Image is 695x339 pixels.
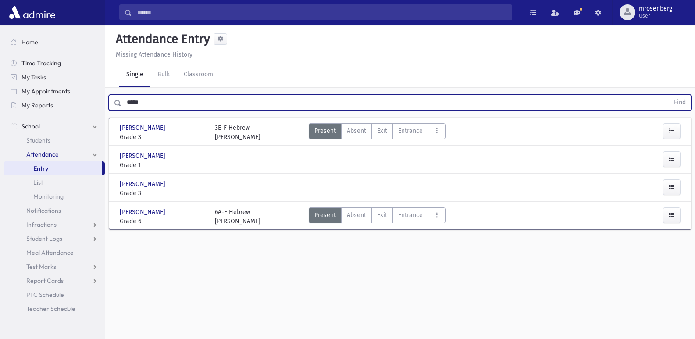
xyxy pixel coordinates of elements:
[120,179,167,189] span: [PERSON_NAME]
[639,5,672,12] span: mrosenberg
[347,211,366,220] span: Absent
[21,73,46,81] span: My Tasks
[116,51,192,58] u: Missing Attendance History
[33,193,64,200] span: Monitoring
[26,305,75,313] span: Teacher Schedule
[132,4,512,20] input: Search
[4,147,105,161] a: Attendance
[4,35,105,49] a: Home
[26,221,57,228] span: Infractions
[33,178,43,186] span: List
[4,84,105,98] a: My Appointments
[120,132,206,142] span: Grade 3
[26,249,74,257] span: Meal Attendance
[4,175,105,189] a: List
[112,32,210,46] h5: Attendance Entry
[4,98,105,112] a: My Reports
[377,211,387,220] span: Exit
[4,218,105,232] a: Infractions
[4,203,105,218] a: Notifications
[119,63,150,87] a: Single
[398,211,423,220] span: Entrance
[112,51,192,58] a: Missing Attendance History
[4,56,105,70] a: Time Tracking
[21,59,61,67] span: Time Tracking
[347,126,366,136] span: Absent
[215,123,260,142] div: 3E-F Hebrew [PERSON_NAME]
[120,123,167,132] span: [PERSON_NAME]
[7,4,57,21] img: AdmirePro
[4,189,105,203] a: Monitoring
[21,87,70,95] span: My Appointments
[398,126,423,136] span: Entrance
[21,122,40,130] span: School
[26,291,64,299] span: PTC Schedule
[4,288,105,302] a: PTC Schedule
[309,207,446,226] div: AttTypes
[314,126,336,136] span: Present
[26,150,59,158] span: Attendance
[4,260,105,274] a: Test Marks
[150,63,177,87] a: Bulk
[4,302,105,316] a: Teacher Schedule
[120,161,206,170] span: Grade 1
[120,217,206,226] span: Grade 6
[4,119,105,133] a: School
[4,161,102,175] a: Entry
[309,123,446,142] div: AttTypes
[177,63,220,87] a: Classroom
[4,133,105,147] a: Students
[21,38,38,46] span: Home
[26,277,64,285] span: Report Cards
[21,101,53,109] span: My Reports
[215,207,260,226] div: 6A-F Hebrew [PERSON_NAME]
[4,246,105,260] a: Meal Attendance
[377,126,387,136] span: Exit
[669,95,691,110] button: Find
[120,207,167,217] span: [PERSON_NAME]
[33,164,48,172] span: Entry
[314,211,336,220] span: Present
[639,12,672,19] span: User
[4,70,105,84] a: My Tasks
[26,263,56,271] span: Test Marks
[26,207,61,214] span: Notifications
[4,232,105,246] a: Student Logs
[26,136,50,144] span: Students
[120,151,167,161] span: [PERSON_NAME]
[4,274,105,288] a: Report Cards
[120,189,206,198] span: Grade 3
[26,235,62,243] span: Student Logs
